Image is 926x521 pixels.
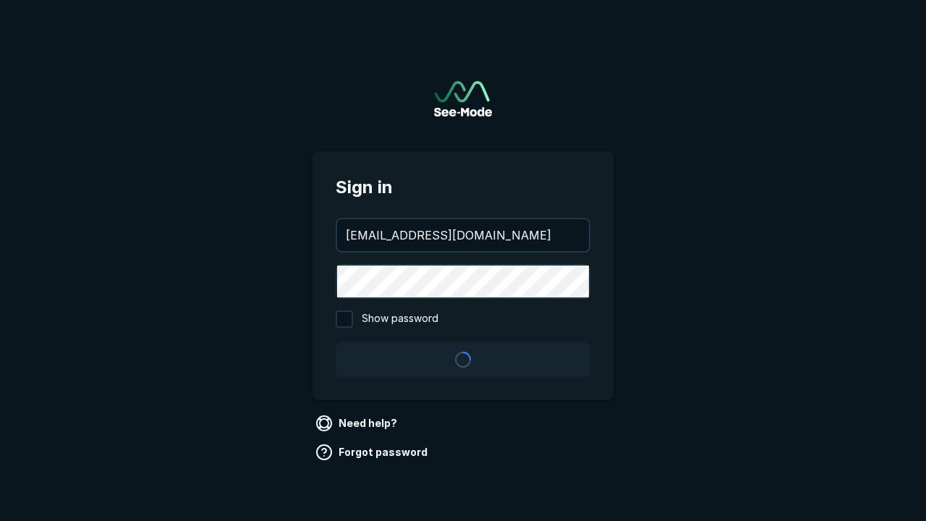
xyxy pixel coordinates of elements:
a: Forgot password [313,441,433,464]
input: your@email.com [337,219,589,251]
img: See-Mode Logo [434,81,492,117]
span: Show password [362,310,438,328]
a: Go to sign in [434,81,492,117]
span: Sign in [336,174,590,200]
a: Need help? [313,412,403,435]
